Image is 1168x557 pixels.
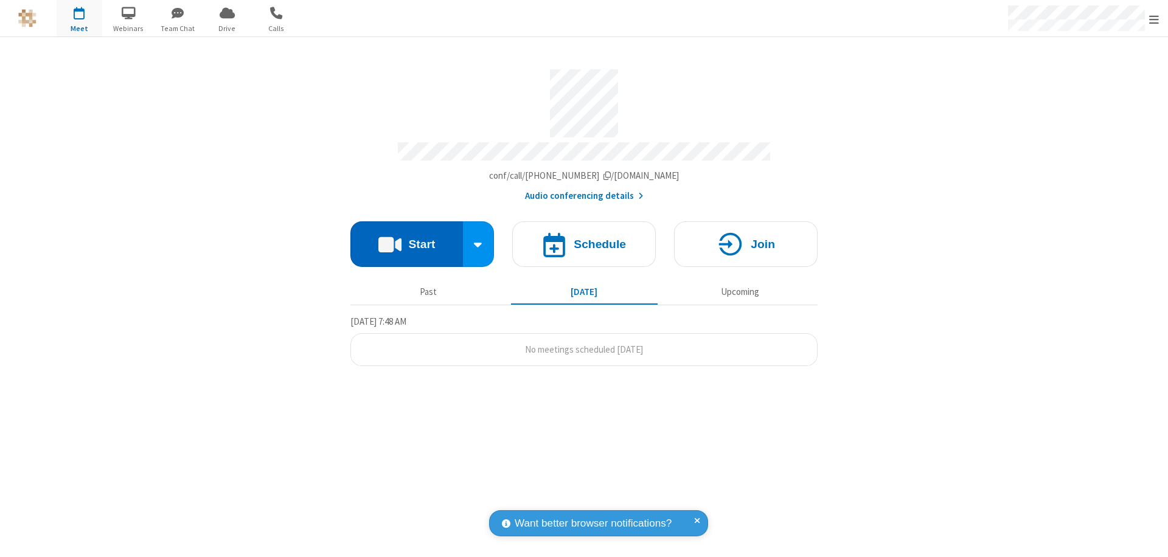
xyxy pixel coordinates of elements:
[463,221,495,267] div: Start conference options
[525,344,643,355] span: No meetings scheduled [DATE]
[204,23,250,34] span: Drive
[350,60,818,203] section: Account details
[525,189,644,203] button: Audio conferencing details
[674,221,818,267] button: Join
[18,9,36,27] img: QA Selenium DO NOT DELETE OR CHANGE
[350,316,406,327] span: [DATE] 7:48 AM
[512,221,656,267] button: Schedule
[489,170,680,181] span: Copy my meeting room link
[515,516,672,531] span: Want better browser notifications?
[408,238,435,250] h4: Start
[489,169,680,183] button: Copy my meeting room linkCopy my meeting room link
[350,221,463,267] button: Start
[155,23,201,34] span: Team Chat
[106,23,151,34] span: Webinars
[57,23,102,34] span: Meet
[751,238,775,250] h4: Join
[355,280,502,303] button: Past
[511,280,658,303] button: [DATE]
[574,238,626,250] h4: Schedule
[254,23,299,34] span: Calls
[667,280,813,303] button: Upcoming
[1138,525,1159,548] iframe: Chat
[350,314,818,367] section: Today's Meetings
